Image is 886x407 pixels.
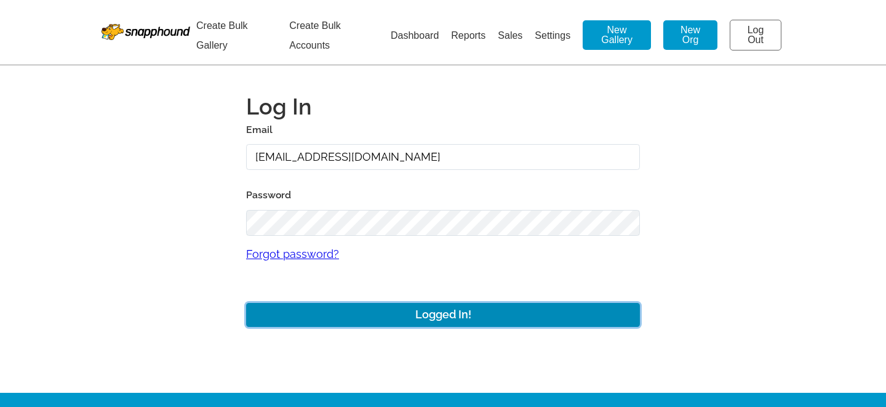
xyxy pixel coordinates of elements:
h1: Log In [246,92,640,121]
img: Snapphound Logo [102,24,190,40]
a: Settings [535,30,570,41]
a: Log Out [730,20,781,50]
a: Dashboard [391,30,439,41]
label: Password [246,187,640,204]
a: New Gallery [583,20,651,50]
a: New Org [663,20,717,50]
a: Sales [498,30,522,41]
a: Create Bulk Accounts [289,20,341,50]
a: Create Bulk Gallery [196,20,248,50]
button: Logged In! [246,303,640,327]
a: Forgot password? [246,236,640,272]
a: Reports [451,30,485,41]
label: Email [246,121,640,139]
